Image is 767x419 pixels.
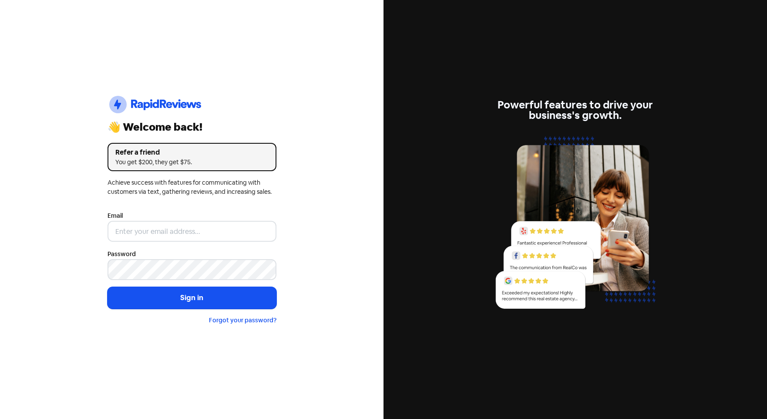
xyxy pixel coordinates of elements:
[115,158,269,167] div: You get $200, they get $75.
[108,122,276,132] div: 👋 Welcome back!
[108,250,136,259] label: Password
[209,316,276,324] a: Forgot your password?
[108,178,276,196] div: Achieve success with features for communicating with customers via text, gathering reviews, and i...
[491,131,660,319] img: reviews
[108,211,123,220] label: Email
[115,147,269,158] div: Refer a friend
[108,287,276,309] button: Sign in
[108,221,276,242] input: Enter your email address...
[491,100,660,121] div: Powerful features to drive your business's growth.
